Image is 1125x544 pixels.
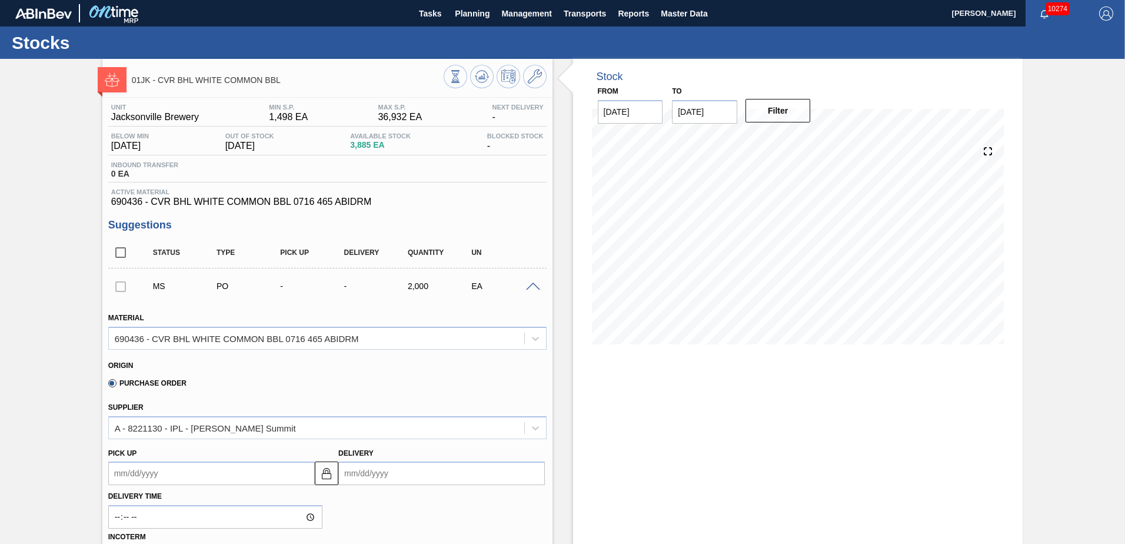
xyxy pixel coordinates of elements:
[1046,2,1070,15] span: 10274
[598,87,618,95] label: From
[111,112,199,122] span: Jacksonville Brewery
[111,132,149,140] span: Below Min
[12,36,221,49] h1: Stocks
[150,248,221,257] div: Status
[1026,5,1063,22] button: Notifications
[111,170,178,178] span: 0 EA
[492,104,543,111] span: Next Delivery
[487,132,544,140] span: Blocked Stock
[111,161,178,168] span: Inbound Transfer
[1099,6,1113,21] img: Logout
[489,104,546,122] div: -
[523,65,547,88] button: Go to Master Data / General
[405,281,476,291] div: 2,000
[225,141,274,151] span: [DATE]
[745,99,811,122] button: Filter
[378,104,422,111] span: MAX S.P.
[338,462,545,485] input: mm/dd/yyyy
[341,248,412,257] div: Delivery
[111,141,149,151] span: [DATE]
[497,65,520,88] button: Schedule Inventory
[225,132,274,140] span: Out Of Stock
[214,281,285,291] div: Purchase order
[111,104,199,111] span: Unit
[108,488,322,505] label: Delivery Time
[108,314,144,322] label: Material
[269,104,308,111] span: MIN S.P.
[315,462,338,485] button: locked
[338,449,374,457] label: Delivery
[350,132,411,140] span: Available Stock
[108,219,547,231] h3: Suggestions
[444,65,467,88] button: Stocks Overview
[111,197,544,207] span: 690436 - CVR BHL WHITE COMMON BBL 0716 465 ABIDRM
[108,462,315,485] input: mm/dd/yyyy
[661,6,707,21] span: Master Data
[618,6,649,21] span: Reports
[150,281,221,291] div: Manual Suggestion
[277,248,348,257] div: Pick up
[350,141,411,150] span: 3,885 EA
[417,6,443,21] span: Tasks
[341,281,412,291] div: -
[108,533,146,541] label: Incoterm
[319,466,334,480] img: locked
[470,65,494,88] button: Update Chart
[484,132,547,151] div: -
[269,112,308,122] span: 1,498 EA
[115,333,359,343] div: 690436 - CVR BHL WHITE COMMON BBL 0716 465 ABIDRM
[672,100,737,124] input: mm/dd/yyyy
[564,6,606,21] span: Transports
[378,112,422,122] span: 36,932 EA
[105,72,119,87] img: Ícone
[468,281,540,291] div: EA
[108,403,144,412] label: Supplier
[598,100,663,124] input: mm/dd/yyyy
[277,281,348,291] div: -
[501,6,552,21] span: Management
[108,449,137,457] label: Pick up
[455,6,490,21] span: Planning
[115,423,296,433] div: A - 8221130 - IPL - [PERSON_NAME] Summit
[108,379,187,387] label: Purchase Order
[132,76,444,85] span: 01JK - CVR BHL WHITE COMMON BBL
[111,188,544,195] span: Active Material
[214,248,285,257] div: Type
[672,87,681,95] label: to
[15,8,72,19] img: TNhmsLtSVTkK8tSr43FrP2fwEKptu5GPRR3wAAAABJRU5ErkJggg==
[405,248,476,257] div: Quantity
[468,248,540,257] div: UN
[108,361,134,370] label: Origin
[597,71,623,83] div: Stock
